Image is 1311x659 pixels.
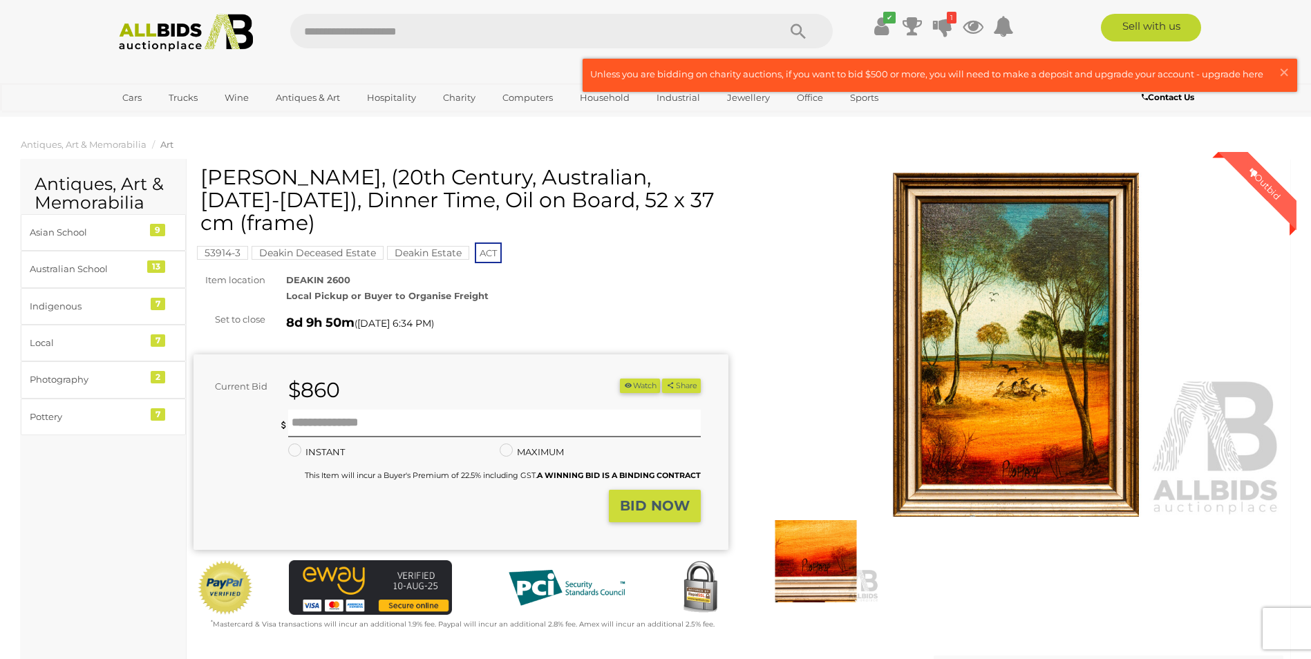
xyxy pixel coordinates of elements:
[30,372,144,388] div: Photography
[267,86,349,109] a: Antiques & Art
[21,288,186,325] a: Indigenous 7
[537,470,701,480] b: A WINNING BID IS A BINDING CONTRACT
[1278,59,1290,86] span: ×
[357,317,431,329] span: [DATE] 6:34 PM
[1233,152,1296,216] div: Outbid
[21,325,186,361] a: Local 7
[30,225,144,240] div: Asian School
[35,175,172,213] h2: Antiques, Art & Memorabilia
[252,247,384,258] a: Deakin Deceased Estate
[200,166,725,234] h1: [PERSON_NAME], (20th Century, Australian, [DATE]-[DATE]), Dinner Time, Oil on Board, 52 x 37 cm (...
[387,247,469,258] a: Deakin Estate
[749,173,1284,517] img: Pro Hart, (20th Century, Australian, 1928-2006), Dinner Time, Oil on Board, 52 x 37 cm (frame)
[662,379,700,393] button: Share
[764,14,833,48] button: Search
[288,444,345,460] label: INSTANT
[151,371,165,383] div: 2
[500,444,564,460] label: MAXIMUM
[21,214,186,251] a: Asian School 9
[194,379,278,394] div: Current Bid
[197,560,254,615] img: Official PayPal Seal
[21,399,186,435] a: Pottery 7
[113,86,151,109] a: Cars
[252,246,384,260] mark: Deakin Deceased Estate
[1142,90,1198,105] a: Contact Us
[21,139,147,150] a: Antiques, Art & Memorabilia
[160,86,207,109] a: Trucks
[289,560,452,615] img: eWAY Payment Gateway
[21,361,186,398] a: Photography 2
[355,318,434,329] span: ( )
[286,274,350,285] strong: DEAKIN 2600
[288,377,340,403] strong: $860
[305,470,701,480] small: This Item will incur a Buyer's Premium of 22.5% including GST.
[498,560,636,615] img: PCI DSS compliant
[151,334,165,347] div: 7
[147,260,165,273] div: 13
[609,490,701,522] button: BID NOW
[571,86,639,109] a: Household
[620,379,660,393] li: Watch this item
[1101,14,1201,41] a: Sell with us
[183,312,276,327] div: Set to close
[620,497,690,514] strong: BID NOW
[1142,92,1194,102] b: Contact Us
[947,12,956,23] i: 1
[151,408,165,421] div: 7
[286,315,355,330] strong: 8d 9h 50m
[620,379,660,393] button: Watch
[841,86,887,109] a: Sports
[216,86,258,109] a: Wine
[151,298,165,310] div: 7
[21,251,186,287] a: Australian School 13
[197,246,248,260] mark: 53914-3
[718,86,779,109] a: Jewellery
[788,86,832,109] a: Office
[211,620,715,629] small: Mastercard & Visa transactions will incur an additional 1.9% fee. Paypal will incur an additional...
[113,109,229,132] a: [GEOGRAPHIC_DATA]
[197,247,248,258] a: 53914-3
[183,272,276,288] div: Item location
[672,560,728,615] img: Secured by Rapid SSL
[150,224,165,236] div: 9
[30,409,144,425] div: Pottery
[753,520,879,602] img: Pro Hart, (20th Century, Australian, 1928-2006), Dinner Time, Oil on Board, 52 x 37 cm (frame)
[883,12,896,23] i: ✔
[493,86,562,109] a: Computers
[30,335,144,351] div: Local
[358,86,425,109] a: Hospitality
[30,261,144,277] div: Australian School
[475,242,502,263] span: ACT
[871,14,892,39] a: ✔
[111,14,261,52] img: Allbids.com.au
[932,14,953,39] a: 1
[434,86,484,109] a: Charity
[30,298,144,314] div: Indigenous
[286,290,489,301] strong: Local Pickup or Buyer to Organise Freight
[387,246,469,260] mark: Deakin Estate
[648,86,709,109] a: Industrial
[160,139,173,150] a: Art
